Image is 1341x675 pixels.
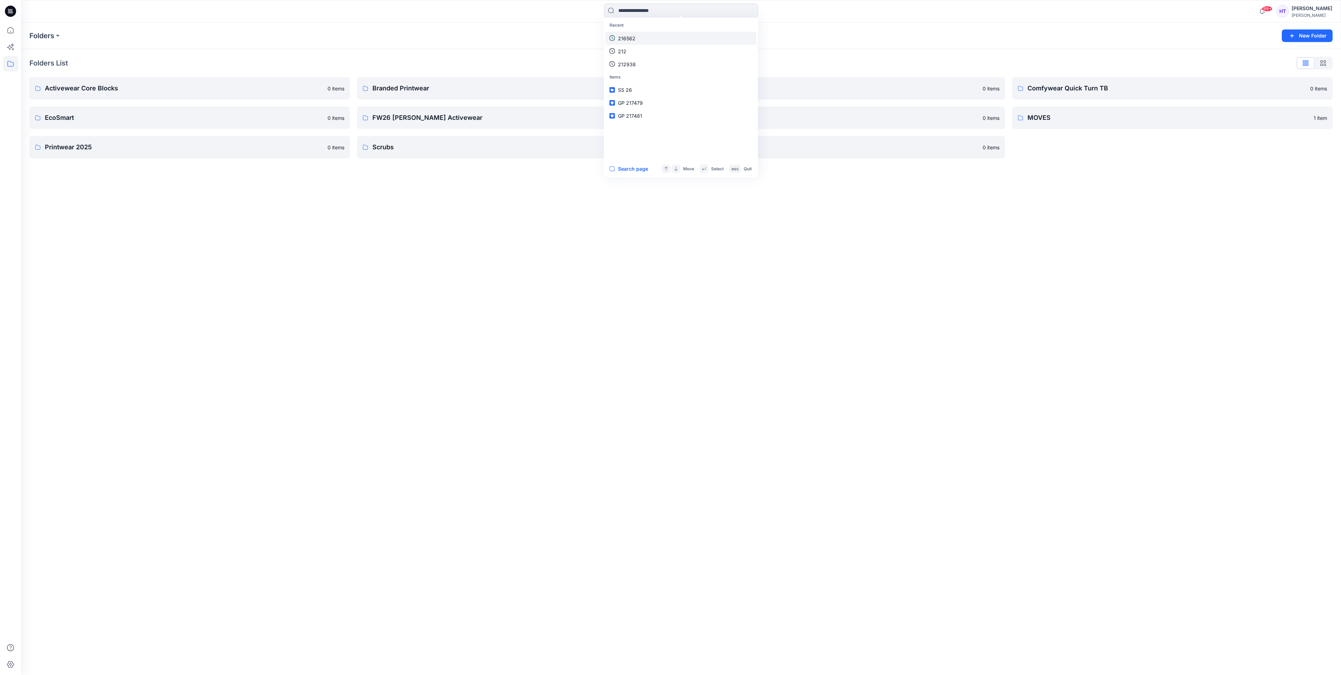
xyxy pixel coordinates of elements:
p: MOVES [1027,113,1309,123]
p: Recent [605,19,757,32]
p: 216562 [618,34,635,42]
span: GP 217479 [618,100,643,106]
a: 212938 [605,57,757,70]
span: SS 26 [618,87,632,93]
p: Printwear 2025 [45,142,323,152]
p: 0 items [983,85,999,92]
div: HT [1276,5,1289,18]
p: 0 items [983,144,999,151]
p: 0 items [983,114,999,122]
p: Scrubs [372,142,654,152]
p: esc [731,165,739,172]
div: [PERSON_NAME] [1292,13,1332,18]
p: 212938 [618,60,636,68]
div: [PERSON_NAME] [1292,4,1332,13]
p: FW26 [PERSON_NAME] Activewear [372,113,651,123]
p: Quit [744,165,752,172]
p: Move [683,165,694,172]
a: Branded Printwear0 items [357,77,678,100]
a: GP 217479 [605,96,757,109]
a: MOVES1 item [1012,107,1333,129]
p: Branded Printwear [372,83,651,93]
p: 0 items [328,85,344,92]
span: GP 217481 [618,113,642,119]
p: Comfywear Quick Turn TB [1027,83,1306,93]
button: New Folder [1282,29,1333,42]
a: GP 217481 [605,109,757,122]
p: Select [711,165,724,172]
a: 216562 [605,32,757,45]
p: 212 [618,47,626,55]
a: SS 26 [605,83,757,96]
a: Comfywear Core0 items [685,77,1005,100]
button: Search page [610,165,648,173]
a: FW26 [PERSON_NAME] Activewear0 items [357,107,678,129]
p: 0 items [1310,85,1327,92]
p: Harvest [700,113,978,123]
a: Activewear Core Blocks0 items [29,77,350,100]
p: 1 item [1314,114,1327,122]
a: Scrubs1 item [357,136,678,158]
p: EcoSmart [45,113,323,123]
a: Harvest0 items [685,107,1005,129]
a: Comfywear Quick Turn TB0 items [1012,77,1333,100]
p: SS26 - TEST [700,142,978,152]
a: Folders [29,31,54,41]
p: Comfywear Core [700,83,978,93]
span: 99+ [1262,6,1272,12]
a: Printwear 20250 items [29,136,350,158]
a: EcoSmart0 items [29,107,350,129]
a: 212 [605,45,757,57]
p: 0 items [328,114,344,122]
p: Items [605,70,757,83]
p: 0 items [328,144,344,151]
a: SS26 - TEST0 items [685,136,1005,158]
p: Folders List [29,58,68,68]
p: Activewear Core Blocks [45,83,323,93]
